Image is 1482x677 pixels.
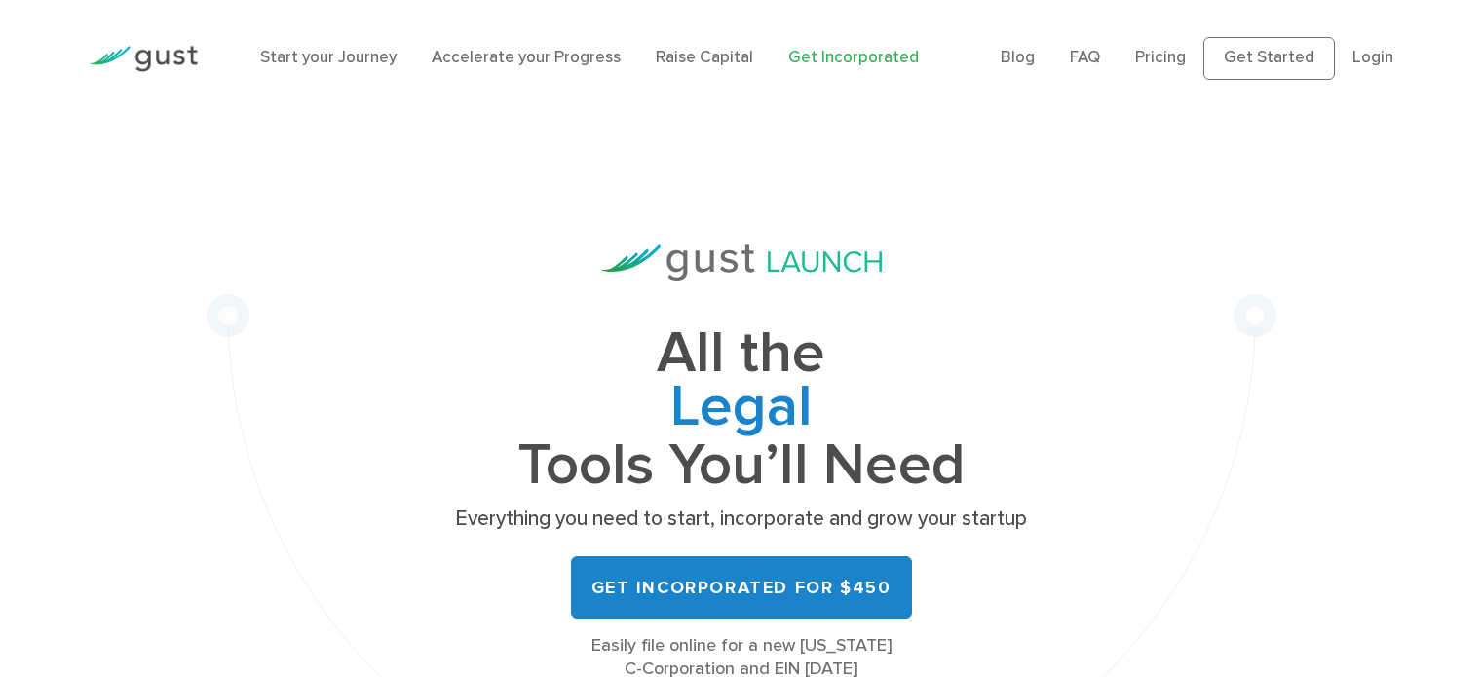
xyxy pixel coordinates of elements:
a: Get Incorporated for $450 [571,556,912,619]
a: Accelerate your Progress [432,48,621,67]
img: Gust Logo [89,46,198,72]
a: Start your Journey [260,48,397,67]
a: FAQ [1070,48,1100,67]
a: Raise Capital [656,48,753,67]
span: Legal [449,381,1034,439]
h1: All the Tools You’ll Need [449,327,1034,492]
a: Get Started [1203,37,1335,80]
a: Login [1352,48,1393,67]
a: Blog [1001,48,1035,67]
a: Get Incorporated [788,48,919,67]
img: Gust Launch Logo [601,244,882,281]
a: Pricing [1135,48,1186,67]
p: Everything you need to start, incorporate and grow your startup [449,506,1034,533]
